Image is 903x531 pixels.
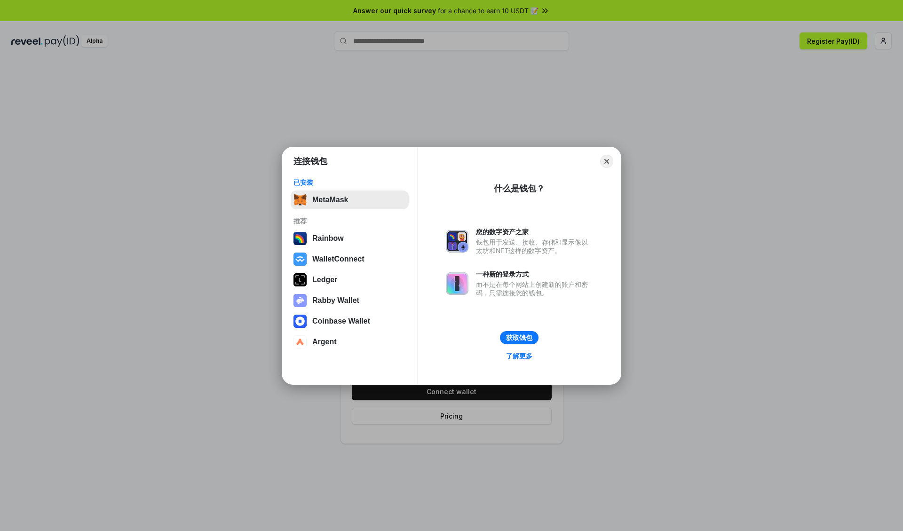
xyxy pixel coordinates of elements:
[293,273,307,286] img: svg+xml,%3Csvg%20xmlns%3D%22http%3A%2F%2Fwww.w3.org%2F2000%2Fsvg%22%20width%3D%2228%22%20height%3...
[312,234,344,243] div: Rainbow
[293,193,307,206] img: svg+xml,%3Csvg%20fill%3D%22none%22%20height%3D%2233%22%20viewBox%3D%220%200%2035%2033%22%20width%...
[500,350,538,362] a: 了解更多
[291,312,409,331] button: Coinbase Wallet
[506,352,532,360] div: 了解更多
[291,333,409,351] button: Argent
[476,280,593,297] div: 而不是在每个网站上创建新的账户和密码，只需连接您的钱包。
[476,270,593,278] div: 一种新的登录方式
[293,217,406,225] div: 推荐
[476,228,593,236] div: 您的数字资产之家
[291,190,409,209] button: MetaMask
[293,232,307,245] img: svg+xml,%3Csvg%20width%3D%22120%22%20height%3D%22120%22%20viewBox%3D%220%200%20120%20120%22%20fil...
[291,291,409,310] button: Rabby Wallet
[293,156,327,167] h1: 连接钱包
[291,229,409,248] button: Rainbow
[476,238,593,255] div: 钱包用于发送、接收、存储和显示像以太坊和NFT这样的数字资产。
[312,296,359,305] div: Rabby Wallet
[312,255,364,263] div: WalletConnect
[312,317,370,325] div: Coinbase Wallet
[312,338,337,346] div: Argent
[506,333,532,342] div: 获取钱包
[293,294,307,307] img: svg+xml,%3Csvg%20xmlns%3D%22http%3A%2F%2Fwww.w3.org%2F2000%2Fsvg%22%20fill%3D%22none%22%20viewBox...
[312,196,348,204] div: MetaMask
[500,331,539,344] button: 获取钱包
[293,178,406,187] div: 已安装
[494,183,545,194] div: 什么是钱包？
[293,335,307,349] img: svg+xml,%3Csvg%20width%3D%2228%22%20height%3D%2228%22%20viewBox%3D%220%200%2028%2028%22%20fill%3D...
[291,250,409,269] button: WalletConnect
[293,315,307,328] img: svg+xml,%3Csvg%20width%3D%2228%22%20height%3D%2228%22%20viewBox%3D%220%200%2028%2028%22%20fill%3D...
[446,230,468,253] img: svg+xml,%3Csvg%20xmlns%3D%22http%3A%2F%2Fwww.w3.org%2F2000%2Fsvg%22%20fill%3D%22none%22%20viewBox...
[446,272,468,295] img: svg+xml,%3Csvg%20xmlns%3D%22http%3A%2F%2Fwww.w3.org%2F2000%2Fsvg%22%20fill%3D%22none%22%20viewBox...
[291,270,409,289] button: Ledger
[600,155,613,168] button: Close
[293,253,307,266] img: svg+xml,%3Csvg%20width%3D%2228%22%20height%3D%2228%22%20viewBox%3D%220%200%2028%2028%22%20fill%3D...
[312,276,337,284] div: Ledger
